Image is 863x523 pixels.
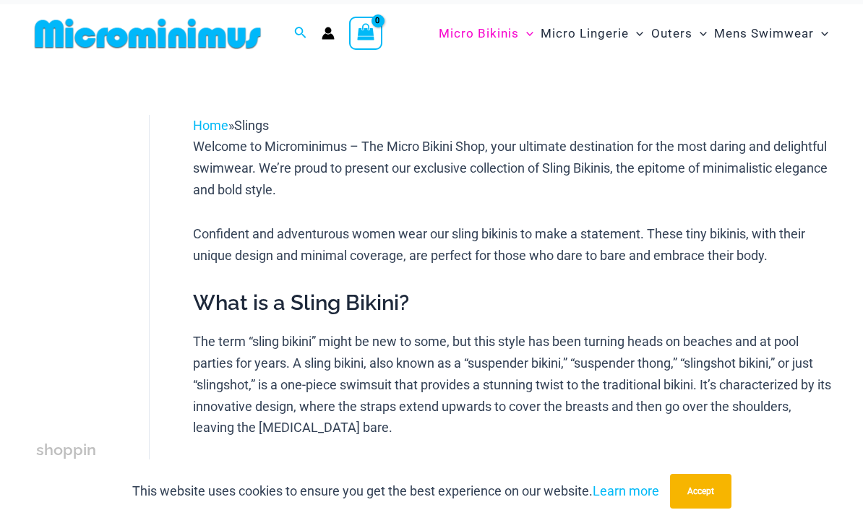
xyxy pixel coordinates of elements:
[670,474,731,509] button: Accept
[519,15,533,52] span: Menu Toggle
[439,15,519,52] span: Micro Bikinis
[349,17,382,50] a: View Shopping Cart, empty
[629,15,643,52] span: Menu Toggle
[193,136,833,200] p: Welcome to Microminimus – The Micro Bikini Shop, your ultimate destination for the most daring an...
[537,12,647,56] a: Micro LingerieMenu ToggleMenu Toggle
[36,103,166,392] iframe: TrustedSite Certified
[651,15,692,52] span: Outers
[193,223,833,266] p: Confident and adventurous women wear our sling bikinis to make a statement. These tiny bikinis, w...
[132,480,659,502] p: This website uses cookies to ensure you get the best experience on our website.
[593,483,659,498] a: Learn more
[692,15,707,52] span: Menu Toggle
[814,15,828,52] span: Menu Toggle
[714,15,814,52] span: Mens Swimwear
[294,25,307,43] a: Search icon link
[435,12,537,56] a: Micro BikinisMenu ToggleMenu Toggle
[234,118,269,133] span: Slings
[193,331,833,438] p: The term “sling bikini” might be new to some, but this style has been turning heads on beaches an...
[541,15,629,52] span: Micro Lingerie
[648,12,710,56] a: OutersMenu ToggleMenu Toggle
[36,437,98,511] h3: Slings
[193,289,833,316] h2: What is a Sling Bikini?
[433,9,834,58] nav: Site Navigation
[193,118,228,133] a: Home
[710,12,832,56] a: Mens SwimwearMenu ToggleMenu Toggle
[322,27,335,40] a: Account icon link
[36,441,96,484] span: shopping
[193,118,269,133] span: »
[29,17,267,50] img: MM SHOP LOGO FLAT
